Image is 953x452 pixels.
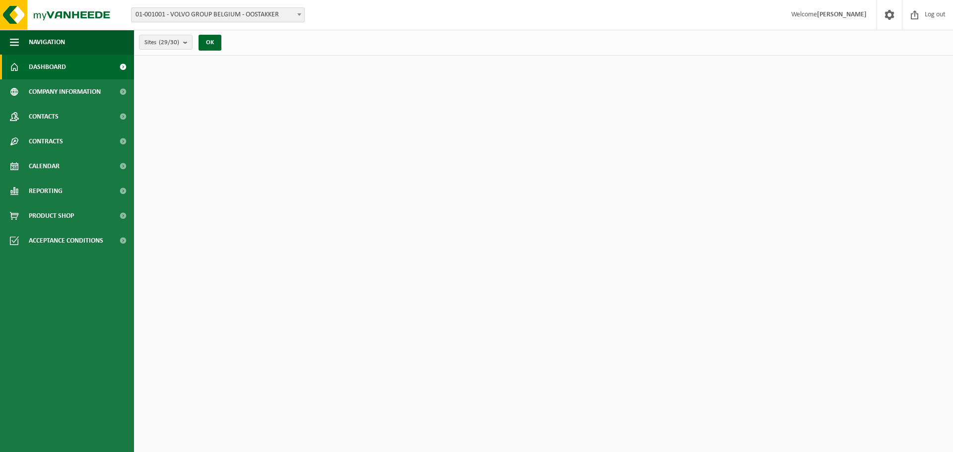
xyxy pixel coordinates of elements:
span: Acceptance conditions [29,228,103,253]
span: Contacts [29,104,59,129]
span: Company information [29,79,101,104]
span: 01-001001 - VOLVO GROUP BELGIUM - OOSTAKKER [132,8,304,22]
span: Product Shop [29,203,74,228]
span: Contracts [29,129,63,154]
button: Sites(29/30) [139,35,193,50]
span: Calendar [29,154,60,179]
span: Sites [144,35,179,50]
span: Dashboard [29,55,66,79]
span: Navigation [29,30,65,55]
span: 01-001001 - VOLVO GROUP BELGIUM - OOSTAKKER [131,7,305,22]
span: Reporting [29,179,63,203]
count: (29/30) [159,39,179,46]
strong: [PERSON_NAME] [817,11,867,18]
button: OK [199,35,221,51]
